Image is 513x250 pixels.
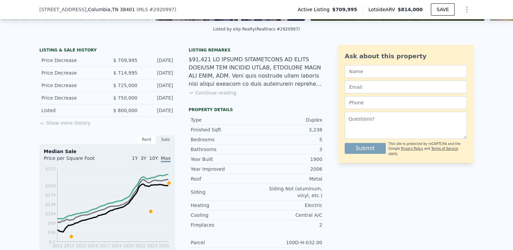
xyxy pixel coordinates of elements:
input: Name [345,65,467,78]
div: Median Sale [44,148,171,155]
div: [DATE] [143,82,173,89]
tspan: 2015 [76,244,87,248]
div: 2006 [256,166,322,172]
div: Heating [191,202,256,209]
tspan: 2025 [159,244,169,248]
div: Roof [191,175,256,182]
div: Type [191,117,256,123]
div: [DATE] [143,95,173,101]
div: LISTING & SALE HISTORY [39,47,175,54]
div: This site is protected by reCAPTCHA and the Google and apply. [388,142,467,156]
div: Rent [137,135,156,144]
tspan: $34 [48,230,56,235]
div: Listing remarks [189,47,324,53]
button: Show more history [39,117,91,126]
div: Year Built [191,156,256,163]
div: Property details [189,107,324,112]
div: 3 [256,146,322,153]
tspan: 2013 [64,244,75,248]
a: Terms of Service [431,147,458,150]
tspan: 2022 [135,244,146,248]
span: $ 750,000 [113,95,137,101]
div: $91,421 LO IPSUMD SITAMETCONS AD ELITS DOEIUSM TEM INCIDID UTLAB, ETDOLORE MAGN ALI ENIM, ADM. Ve... [189,56,324,88]
tspan: 2019 [112,244,122,248]
span: $ 709,995 [113,58,137,63]
tspan: $209 [45,184,56,188]
tspan: $-1 [49,239,56,244]
span: Lotside ARV [368,6,398,13]
div: Finished Sqft [191,126,256,133]
div: [DATE] [143,69,173,76]
div: ( ) [136,6,176,13]
div: Bedrooms [191,136,256,143]
button: SAVE [431,3,455,16]
tspan: 2020 [123,244,134,248]
span: , Columbia [87,6,135,13]
span: 3Y [140,155,146,161]
tspan: $272 [45,167,56,171]
span: Max [161,155,171,162]
div: Price Decrease [41,95,102,101]
span: $ 714,995 [113,70,137,76]
div: Parcel [191,239,256,246]
div: 2 [256,222,322,228]
input: Email [345,81,467,93]
div: 100D-H-032.00 [256,239,322,246]
div: Ask about this property [345,51,467,61]
div: Central A/C [256,212,322,218]
div: Price per Square Foot [44,155,107,166]
span: Active Listing [298,6,332,13]
button: Continue reading [189,89,236,96]
div: Siding [191,189,256,195]
div: Listed [41,107,102,114]
tspan: $69 [48,221,56,226]
span: $709,995 [332,6,357,13]
span: $814,000 [398,7,423,12]
tspan: $104 [45,211,56,216]
div: 1900 [256,156,322,163]
div: Bathrooms [191,146,256,153]
div: Cooling [191,212,256,218]
button: Show Options [460,3,474,16]
div: Listed by eXp Realty (Realtracs #2920997) [213,27,300,32]
tspan: $174 [45,193,56,197]
div: 5 [256,136,322,143]
tspan: 2012 [52,244,63,248]
a: Privacy Policy [401,147,423,150]
div: Fireplaces [191,222,256,228]
input: Phone [345,96,467,109]
span: , TN 38401 [110,7,135,12]
tspan: 2016 [88,244,98,248]
div: Price Decrease [41,69,102,76]
span: 10Y [149,155,158,161]
div: Price Decrease [41,57,102,64]
button: Submit [345,143,386,154]
span: [STREET_ADDRESS] [39,6,87,13]
div: [DATE] [143,57,173,64]
span: MLS [138,7,148,12]
tspan: 2017 [100,244,110,248]
div: Sale [156,135,175,144]
div: Metal [256,175,322,182]
div: Duplex [256,117,322,123]
span: # 2920997 [149,7,174,12]
span: $ 725,000 [113,83,137,88]
div: Price Decrease [41,82,102,89]
div: 3,238 [256,126,322,133]
div: Siding Not (aluminum, vinyl, etc.) [256,185,322,199]
tspan: 2023 [147,244,157,248]
span: $ 800,000 [113,108,137,113]
div: Electric [256,202,322,209]
div: Year Improved [191,166,256,172]
div: [DATE] [143,107,173,114]
tspan: $139 [45,202,56,207]
span: 1Y [132,155,138,161]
